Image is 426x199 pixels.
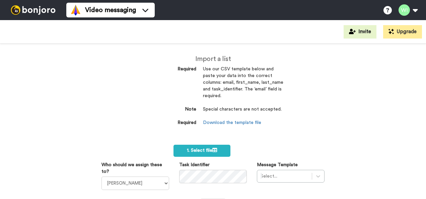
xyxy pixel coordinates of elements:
a: Download the template file [203,120,261,125]
label: Who should we assign these to? [101,161,169,175]
button: Invite [344,25,376,39]
dt: Required [143,120,196,126]
label: Task Identifier [179,161,210,168]
img: bj-logo-header-white.svg [8,5,58,15]
span: Video messaging [85,5,136,15]
h2: Import a list [143,55,283,63]
button: Upgrade [383,25,422,39]
span: 1. Select file [187,148,217,153]
dt: Note [143,106,196,113]
img: vm-color.svg [70,5,81,15]
dd: Special characters are not accepted. [203,106,283,120]
dt: Required [143,66,196,73]
dd: Use our CSV template below and paste your data into the correct columns: email, first_name, last_... [203,66,283,106]
label: Message Template [257,161,298,168]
